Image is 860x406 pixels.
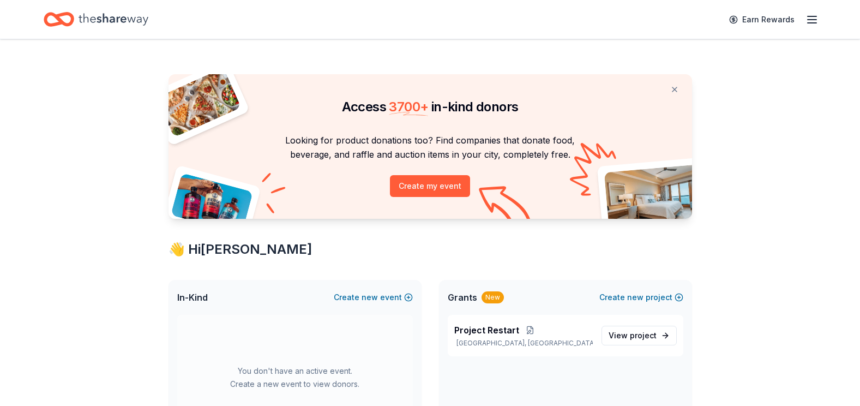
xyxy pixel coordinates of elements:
[177,291,208,304] span: In-Kind
[342,99,519,115] span: Access in-kind donors
[599,291,683,304] button: Createnewproject
[156,68,241,138] img: Pizza
[169,241,692,258] div: 👋 Hi [PERSON_NAME]
[723,10,801,29] a: Earn Rewards
[609,329,657,342] span: View
[334,291,413,304] button: Createnewevent
[362,291,378,304] span: new
[448,291,477,304] span: Grants
[389,99,428,115] span: 3700 +
[602,326,677,345] a: View project
[630,331,657,340] span: project
[482,291,504,303] div: New
[479,186,533,227] img: Curvy arrow
[44,7,148,32] a: Home
[182,133,679,162] p: Looking for product donations too? Find companies that donate food, beverage, and raffle and auct...
[454,324,519,337] span: Project Restart
[390,175,470,197] button: Create my event
[627,291,644,304] span: new
[454,339,593,348] p: [GEOGRAPHIC_DATA], [GEOGRAPHIC_DATA]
